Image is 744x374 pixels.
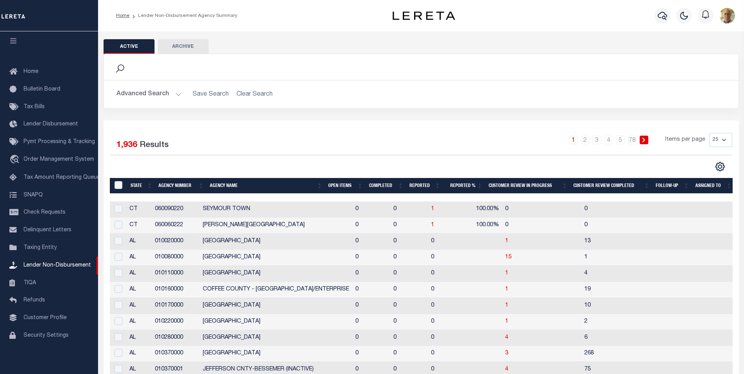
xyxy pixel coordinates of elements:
span: 1 [505,303,508,308]
button: Archive [158,39,209,54]
a: 4 [604,136,613,144]
span: Taxing Entity [24,245,57,251]
td: 0 [352,330,390,346]
td: [GEOGRAPHIC_DATA] [200,314,352,330]
td: [GEOGRAPHIC_DATA] [200,250,352,266]
span: Tax Bills [24,104,45,110]
th: Completed: activate to sort column ascending [366,178,406,194]
td: 0 [428,266,463,282]
th: Reported %: activate to sort column ascending [443,178,486,194]
th: Agency Name: activate to sort column ascending [207,178,325,194]
td: 0 [428,346,463,362]
span: Lender Non-Disbursement [24,263,91,268]
a: 5 [616,136,625,144]
span: Pymt Processing & Tracking [24,139,95,145]
th: Reported: activate to sort column ascending [406,178,443,194]
td: 0 [390,330,428,346]
td: 4 [581,266,658,282]
td: 13 [581,234,658,250]
th: MBACode [110,178,128,194]
a: 4 [505,367,508,372]
td: 0 [352,202,390,218]
td: 0 [390,314,428,330]
th: Follow-up: activate to sort column ascending [653,178,692,194]
td: AL [126,266,152,282]
th: Open Items: activate to sort column ascending [325,178,366,194]
label: Results [140,139,169,152]
a: 1 [569,136,578,144]
td: 10 [581,298,658,314]
td: 0 [352,314,390,330]
td: 0 [390,266,428,282]
td: 010170000 [152,298,200,314]
td: 0 [502,202,581,218]
td: 0 [390,346,428,362]
td: 010080000 [152,250,200,266]
a: 1 [505,319,508,324]
span: Refunds [24,298,45,303]
td: 0 [352,298,390,314]
button: Advanced Search [116,87,182,102]
i: travel_explore [9,155,22,165]
a: 1 [431,206,434,212]
td: 268 [581,346,658,362]
span: SNAPQ [24,192,43,198]
td: 010020000 [152,234,200,250]
a: 1 [505,238,508,244]
td: 0 [502,218,581,234]
td: 2 [581,314,658,330]
td: AL [126,314,152,330]
a: 3 [505,350,508,356]
td: 010110000 [152,266,200,282]
td: 0 [428,330,463,346]
td: 0 [428,282,463,298]
td: 0 [428,314,463,330]
span: Security Settings [24,333,69,338]
td: 0 [581,202,658,218]
span: Lender Disbursement [24,122,78,127]
a: 1 [505,271,508,276]
span: Home [24,69,38,74]
td: [GEOGRAPHIC_DATA] [200,346,352,362]
button: Active [104,39,155,54]
span: Items per page [665,136,705,144]
span: Customer Profile [24,315,67,321]
a: 1 [431,222,434,228]
th: Customer Review Completed: activate to sort column ascending [570,178,652,194]
td: 0 [428,234,463,250]
img: logo-dark.svg [393,11,455,20]
td: 010220000 [152,314,200,330]
td: CT [126,202,152,218]
td: CT [126,218,152,234]
td: 0 [390,202,428,218]
td: AL [126,234,152,250]
td: [GEOGRAPHIC_DATA] [200,266,352,282]
td: 0 [428,298,463,314]
td: 010160000 [152,282,200,298]
th: State: activate to sort column ascending [127,178,155,194]
td: 0 [390,234,428,250]
td: 0 [390,298,428,314]
span: Bulletin Board [24,87,60,92]
td: 060060222 [152,218,200,234]
a: 1 [505,287,508,292]
span: Delinquent Letters [24,227,71,233]
td: 0 [390,218,428,234]
td: 0 [352,250,390,266]
td: 1 [581,250,658,266]
li: Lender Non-Disbursement Agency Summary [129,12,237,19]
td: 0 [352,282,390,298]
td: AL [126,330,152,346]
th: Assigned To: activate to sort column ascending [692,178,735,194]
span: 15 [505,254,511,260]
td: [PERSON_NAME][GEOGRAPHIC_DATA] [200,218,352,234]
a: 4 [505,335,508,340]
